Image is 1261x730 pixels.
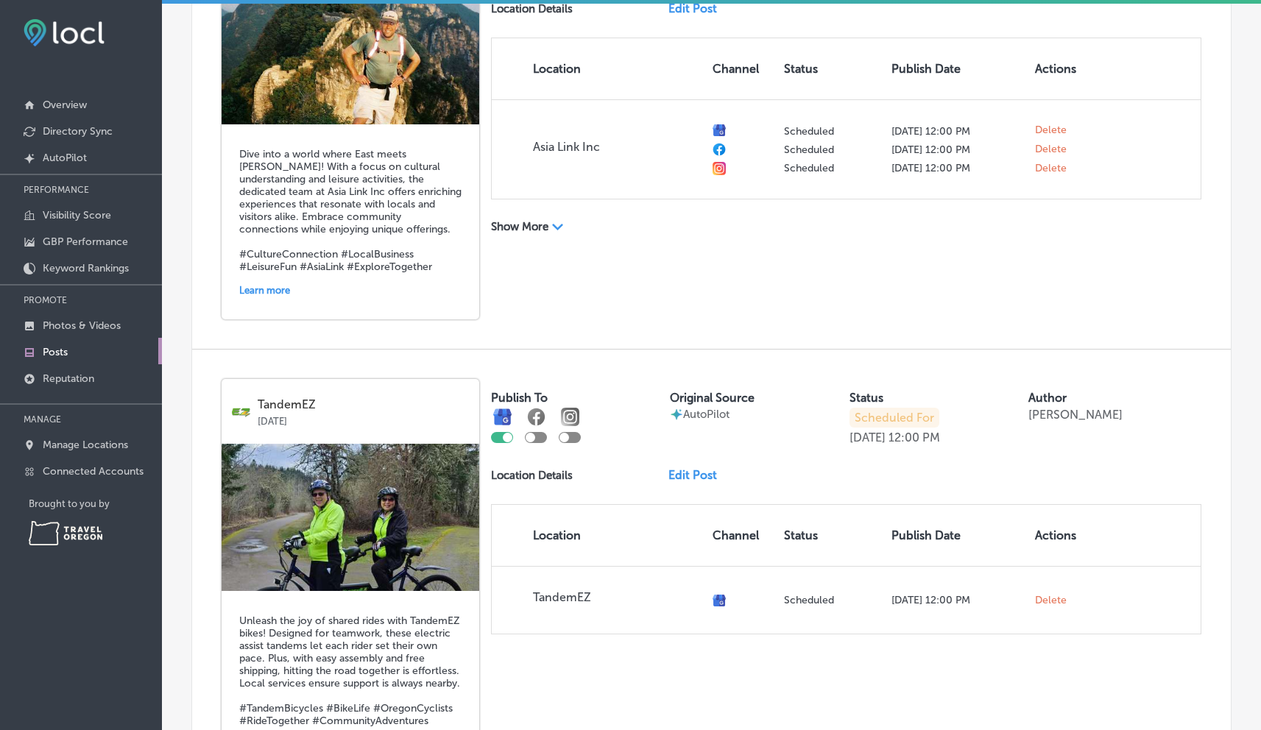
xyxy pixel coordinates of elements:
th: Location [492,38,707,99]
p: Manage Locations [43,439,128,451]
p: Visibility Score [43,209,111,222]
th: Publish Date [886,505,1029,566]
p: 12:00 PM [889,430,940,444]
span: Delete [1035,594,1067,607]
th: Channel [707,505,778,566]
p: Location Details [491,2,573,15]
p: [DATE] 12:00 PM [891,143,1023,156]
label: Status [850,391,883,405]
p: Scheduled [784,594,880,606]
img: Travel Oregon [29,521,102,545]
label: Author [1028,391,1067,405]
p: [PERSON_NAME] [1028,408,1123,422]
th: Status [778,38,886,99]
h5: Dive into a world where East meets [PERSON_NAME]! With a focus on cultural understanding and leis... [239,148,462,273]
p: Overview [43,99,87,111]
p: Photos & Videos [43,319,121,332]
p: GBP Performance [43,235,128,248]
p: TandemEZ [258,398,469,411]
p: Scheduled [784,162,880,174]
p: Scheduled [784,125,880,138]
th: Channel [707,38,778,99]
p: Directory Sync [43,125,113,138]
th: Publish Date [886,38,1029,99]
p: Reputation [43,372,94,385]
th: Actions [1029,505,1087,566]
p: Posts [43,346,68,358]
p: Location Details [491,469,573,482]
p: [DATE] 12:00 PM [891,162,1023,174]
p: Keyword Rankings [43,262,129,274]
p: Asia Link Inc [533,140,701,154]
p: Brought to you by [29,498,162,509]
th: Location [492,505,707,566]
p: Show More [491,220,548,233]
th: Status [778,505,886,566]
img: fda3e92497d09a02dc62c9cd864e3231.png [24,19,105,46]
p: [DATE] 12:00 PM [891,594,1023,606]
p: Scheduled For [850,408,939,428]
p: AutoPilot [683,408,730,421]
span: Delete [1035,143,1067,156]
th: Actions [1029,38,1087,99]
label: Publish To [491,391,548,405]
h5: Unleash the joy of shared rides with TandemEZ bikes! Designed for teamwork, these electric assist... [239,614,462,727]
p: Connected Accounts [43,465,144,478]
p: Scheduled [784,143,880,156]
span: Delete [1035,162,1067,175]
img: autopilot-icon [670,408,683,421]
img: 17586441791e179a1a-1448-437b-8fad-77c632398210_2023-03-31.jpg [222,444,479,591]
p: [DATE] [850,430,886,444]
a: Edit Post [668,468,729,482]
p: [DATE] 12:00 PM [891,125,1023,138]
p: AutoPilot [43,152,87,164]
a: Edit Post [668,1,729,15]
p: [DATE] [258,411,469,427]
p: TandemEZ [533,590,701,604]
label: Original Source [670,391,755,405]
img: logo [232,403,250,421]
span: Delete [1035,124,1067,137]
